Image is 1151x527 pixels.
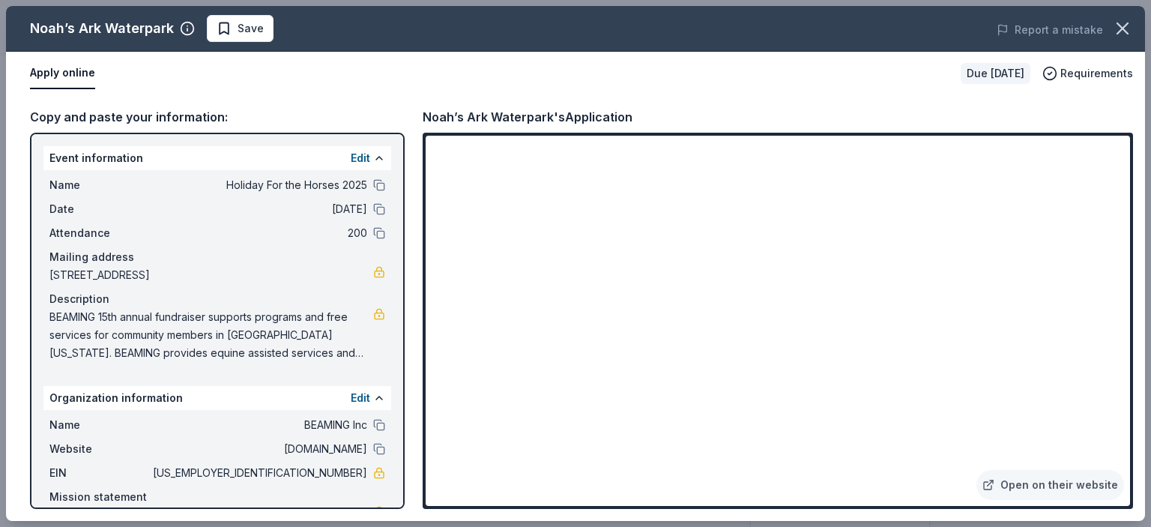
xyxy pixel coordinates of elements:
[207,15,274,42] button: Save
[49,266,373,284] span: [STREET_ADDRESS]
[1060,64,1133,82] span: Requirements
[49,440,150,458] span: Website
[150,440,367,458] span: [DOMAIN_NAME]
[961,63,1030,84] div: Due [DATE]
[351,389,370,407] button: Edit
[976,470,1124,500] a: Open on their website
[43,146,391,170] div: Event information
[49,488,385,506] div: Mission statement
[49,200,150,218] span: Date
[150,176,367,194] span: Holiday For the Horses 2025
[43,386,391,410] div: Organization information
[30,16,174,40] div: Noah’s Ark Waterpark
[49,224,150,242] span: Attendance
[49,308,373,362] span: BEAMING 15th annual fundraiser supports programs and free services for community members in [GEOG...
[423,107,632,127] div: Noah’s Ark Waterpark's Application
[997,21,1103,39] button: Report a mistake
[49,416,150,434] span: Name
[30,58,95,89] button: Apply online
[150,416,367,434] span: BEAMING Inc
[351,149,370,167] button: Edit
[49,176,150,194] span: Name
[49,464,150,482] span: EIN
[150,464,367,482] span: [US_EMPLOYER_IDENTIFICATION_NUMBER]
[1042,64,1133,82] button: Requirements
[30,107,405,127] div: Copy and paste your information:
[238,19,264,37] span: Save
[150,200,367,218] span: [DATE]
[49,248,385,266] div: Mailing address
[150,224,367,242] span: 200
[49,290,385,308] div: Description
